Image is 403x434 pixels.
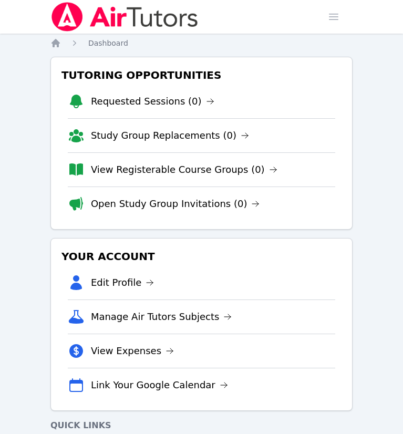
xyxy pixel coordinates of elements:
a: Study Group Replacements (0) [91,128,249,143]
img: Air Tutors [50,2,199,32]
span: Dashboard [88,39,128,47]
a: Link Your Google Calendar [91,378,228,392]
a: View Registerable Course Groups (0) [91,162,277,177]
h4: Quick Links [50,419,353,432]
a: Open Study Group Invitations (0) [91,197,260,211]
h3: Your Account [59,247,344,266]
a: Dashboard [88,38,128,48]
a: View Expenses [91,344,174,358]
a: Manage Air Tutors Subjects [91,309,232,324]
nav: Breadcrumb [50,38,353,48]
a: Edit Profile [91,275,154,290]
h3: Tutoring Opportunities [59,66,344,85]
a: Requested Sessions (0) [91,94,214,109]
